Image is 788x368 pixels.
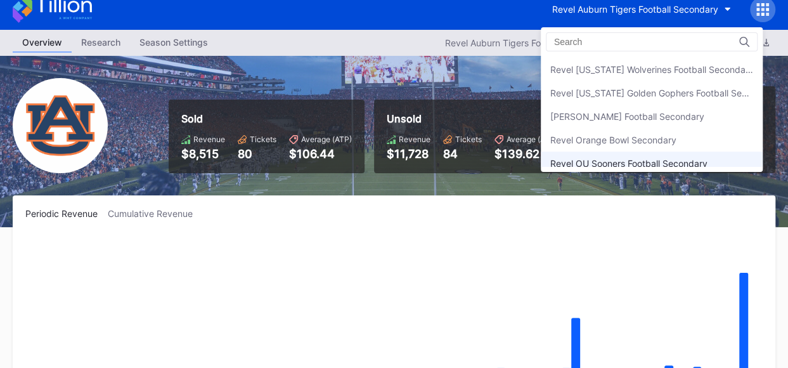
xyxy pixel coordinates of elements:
input: Search [554,37,665,47]
div: Revel Orange Bowl Secondary [550,135,676,145]
div: Revel OU Sooners Football Secondary [550,158,707,169]
div: [PERSON_NAME] Football Secondary [550,111,704,122]
div: Revel [US_STATE] Golden Gophers Football Secondary [550,88,753,98]
div: Revel [US_STATE] Wolverines Football Secondary [550,64,753,75]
